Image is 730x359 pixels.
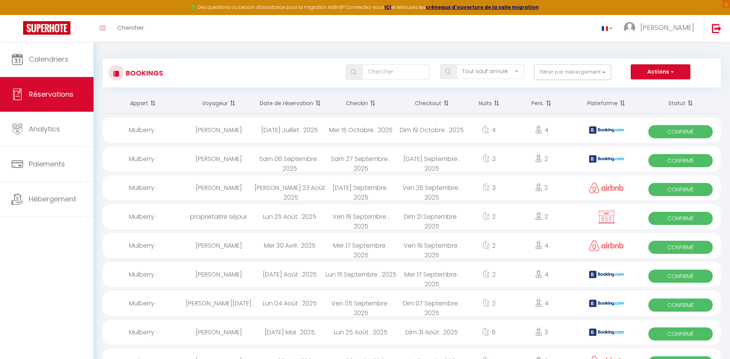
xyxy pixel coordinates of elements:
a: créneaux d'ouverture de la salle migration [426,4,539,10]
button: Ouvrir le widget de chat LiveChat [6,3,29,26]
img: Super Booking [23,21,70,35]
input: Chercher [362,64,430,80]
a: ... [PERSON_NAME] [618,15,704,42]
th: Sort by channel [573,93,641,114]
th: Sort by people [511,93,573,114]
span: [PERSON_NAME] [640,23,694,32]
th: Sort by status [640,93,721,114]
th: Sort by booking date [254,93,325,114]
span: Calendriers [29,54,68,64]
img: ... [624,22,635,34]
a: Chercher [112,15,150,42]
span: Chercher [117,23,144,32]
span: Réservations [29,89,74,99]
h3: Bookings [124,64,163,82]
img: logout [712,23,722,33]
th: Sort by nights [468,93,511,114]
th: Sort by guest [183,93,254,114]
button: Actions [631,64,690,80]
span: Hébergement [29,194,76,204]
th: Sort by checkout [396,93,468,114]
button: Filtrer par hébergement [534,64,611,80]
th: Sort by checkin [325,93,396,114]
span: Paiements [29,159,65,169]
span: Analytics [29,124,60,134]
a: ICI [384,4,391,10]
th: Sort by rentals [103,93,183,114]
